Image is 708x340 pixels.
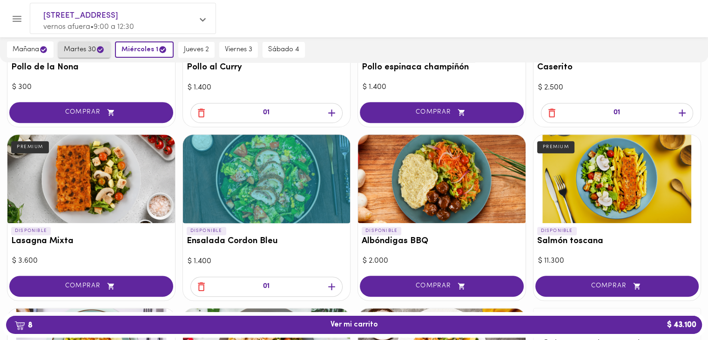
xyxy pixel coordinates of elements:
span: Ver mi carrito [330,320,378,329]
div: $ 1.400 [188,256,346,267]
span: martes 30 [64,45,105,54]
button: sábado 4 [263,42,305,58]
b: 8 [9,319,38,331]
button: COMPRAR [360,276,524,297]
p: DISPONIBLE [537,227,577,235]
button: miércoles 1 [115,41,174,58]
h3: Pollo espinaca champiñón [362,63,522,73]
button: viernes 3 [219,42,258,58]
button: jueves 2 [178,42,215,58]
p: DISPONIBLE [11,227,51,235]
div: Albóndigas BBQ [358,135,526,223]
button: COMPRAR [535,276,699,297]
img: cart.png [14,321,25,330]
div: $ 1.400 [363,82,521,93]
div: Salmón toscana [533,135,701,223]
p: 01 [614,108,620,118]
h3: Pollo de la Nona [11,63,171,73]
p: 01 [263,281,270,292]
div: $ 2.000 [363,256,521,266]
button: COMPRAR [360,102,524,123]
div: $ 3.600 [12,256,170,266]
h3: Salmón toscana [537,237,697,246]
div: Ensalada Cordon Bleu [183,135,351,223]
h3: Ensalada Cordon Bleu [187,237,347,246]
div: Lasagna Mixta [7,135,175,223]
div: $ 300 [12,82,170,93]
p: 01 [263,108,270,118]
span: COMPRAR [21,109,162,116]
span: mañana [13,45,48,54]
p: DISPONIBLE [362,227,401,235]
span: COMPRAR [21,282,162,290]
span: miércoles 1 [121,45,167,54]
button: martes 30 [58,41,110,58]
button: mañana [7,41,54,58]
span: jueves 2 [184,46,209,54]
h3: Lasagna Mixta [11,237,171,246]
h3: Pollo al Curry [187,63,347,73]
span: COMPRAR [371,109,512,116]
div: $ 2.500 [538,82,696,93]
iframe: Messagebird Livechat Widget [654,286,699,331]
button: 8Ver mi carrito$ 43.100 [6,316,702,334]
span: vernos afuera • 9:00 a 12:30 [43,23,134,31]
p: DISPONIBLE [187,227,226,235]
div: $ 11.300 [538,256,696,266]
span: sábado 4 [268,46,299,54]
span: COMPRAR [371,282,512,290]
h3: Caserito [537,63,697,73]
div: PREMIUM [11,141,49,153]
div: $ 1.400 [188,82,346,93]
span: [STREET_ADDRESS] [43,10,193,22]
h3: Albóndigas BBQ [362,237,522,246]
button: Menu [6,7,28,30]
button: COMPRAR [9,102,173,123]
span: viernes 3 [225,46,252,54]
span: COMPRAR [547,282,688,290]
button: COMPRAR [9,276,173,297]
div: PREMIUM [537,141,575,153]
